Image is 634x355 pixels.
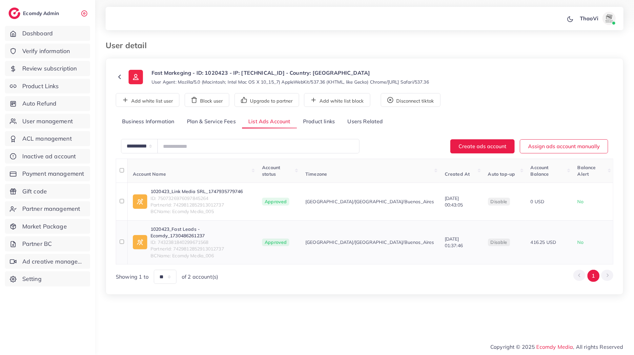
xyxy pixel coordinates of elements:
a: Auto Refund [5,96,90,111]
a: Dashboard [5,26,90,41]
a: Gift code [5,184,90,199]
span: Approved [262,198,289,206]
button: Disconnect tiktok [381,93,440,107]
span: Account Balance [531,165,549,177]
span: Account status [262,165,280,177]
span: 0 USD [531,199,544,205]
span: Auto Refund [22,99,57,108]
button: Go to page 1 [587,270,600,282]
a: Inactive ad account [5,149,90,164]
button: Block user [185,93,229,107]
span: of 2 account(s) [182,273,218,281]
button: Assign ads account manually [520,139,608,153]
button: Add white list user [116,93,179,107]
span: No [578,199,583,205]
span: disable [491,199,507,205]
span: disable [491,239,507,245]
a: Users Related [341,115,389,129]
span: [GEOGRAPHIC_DATA]/[GEOGRAPHIC_DATA]/Buenos_Aires [305,239,434,246]
span: BCName: Ecomdy Media_006 [151,252,252,259]
a: 1020423_Fast Leads - Ecomdy_1730486261237 [151,226,252,239]
img: logo [9,8,20,19]
button: Add white list block [304,93,370,107]
span: Timezone [305,171,327,177]
span: , All rights Reserved [573,343,624,351]
small: User Agent: Mozilla/5.0 (Macintosh; Intel Mac OS X 10_15_7) AppleWebKit/537.36 (KHTML, like Gecko... [152,79,429,85]
a: Review subscription [5,61,90,76]
img: ic-ad-info.7fc67b75.svg [133,235,147,249]
span: Partner BC [22,240,52,248]
a: List Ads Account [242,115,297,129]
span: Dashboard [22,29,53,38]
a: User management [5,114,90,129]
span: Setting [22,275,42,283]
span: Inactive ad account [22,152,76,161]
a: ThaoViavatar [576,12,618,25]
span: Verify information [22,47,70,55]
h2: Ecomdy Admin [23,10,61,16]
span: Created At [445,171,470,177]
a: Payment management [5,166,90,181]
a: Ad creative management [5,254,90,269]
a: Ecomdy Media [537,344,573,350]
a: 1020423_Link Media SRL_1747935779746 [151,188,243,195]
span: Approved [262,239,289,247]
span: No [578,239,583,245]
span: Ad creative management [22,257,85,266]
span: Account Name [133,171,166,177]
span: BCName: Ecomdy Media_005 [151,208,243,215]
span: PartnerId: 7429812852913012737 [151,246,252,252]
span: [DATE] 00:43:05 [445,195,463,208]
a: Business Information [116,115,181,129]
span: User management [22,117,73,126]
h3: User detail [106,41,152,50]
a: Product links [297,115,341,129]
span: Balance Alert [578,165,596,177]
img: avatar [603,12,616,25]
a: ACL management [5,131,90,146]
a: logoEcomdy Admin [9,8,61,19]
span: ID: 7432381840299671568 [151,239,252,246]
span: Auto top-up [488,171,515,177]
p: Fast Markeging - ID: 1020423 - IP: [TECHNICAL_ID] - Country: [GEOGRAPHIC_DATA] [152,69,429,77]
span: Showing 1 to [116,273,149,281]
button: Create ads account [450,139,515,153]
span: ACL management [22,134,72,143]
span: Copyright © 2025 [490,343,624,351]
span: Review subscription [22,64,77,73]
span: Gift code [22,187,47,196]
span: Payment management [22,169,84,178]
a: Setting [5,271,90,286]
a: Market Package [5,219,90,234]
span: [DATE] 01:37:46 [445,236,463,248]
span: 416.25 USD [531,239,556,245]
ul: Pagination [573,270,613,282]
p: ThaoVi [580,14,598,22]
a: Partner management [5,201,90,216]
img: ic-ad-info.7fc67b75.svg [133,194,147,209]
span: Market Package [22,222,67,231]
span: PartnerId: 7429812852913012737 [151,202,243,208]
a: Verify information [5,44,90,59]
a: Partner BC [5,236,90,251]
button: Upgrade to partner [235,93,299,107]
a: Product Links [5,79,90,94]
span: Product Links [22,82,59,90]
span: Partner management [22,205,80,213]
span: [GEOGRAPHIC_DATA]/[GEOGRAPHIC_DATA]/Buenos_Aires [305,198,434,205]
span: ID: 7507326976097845264 [151,195,243,202]
a: Plan & Service Fees [181,115,242,129]
img: ic-user-info.36bf1079.svg [129,70,143,84]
